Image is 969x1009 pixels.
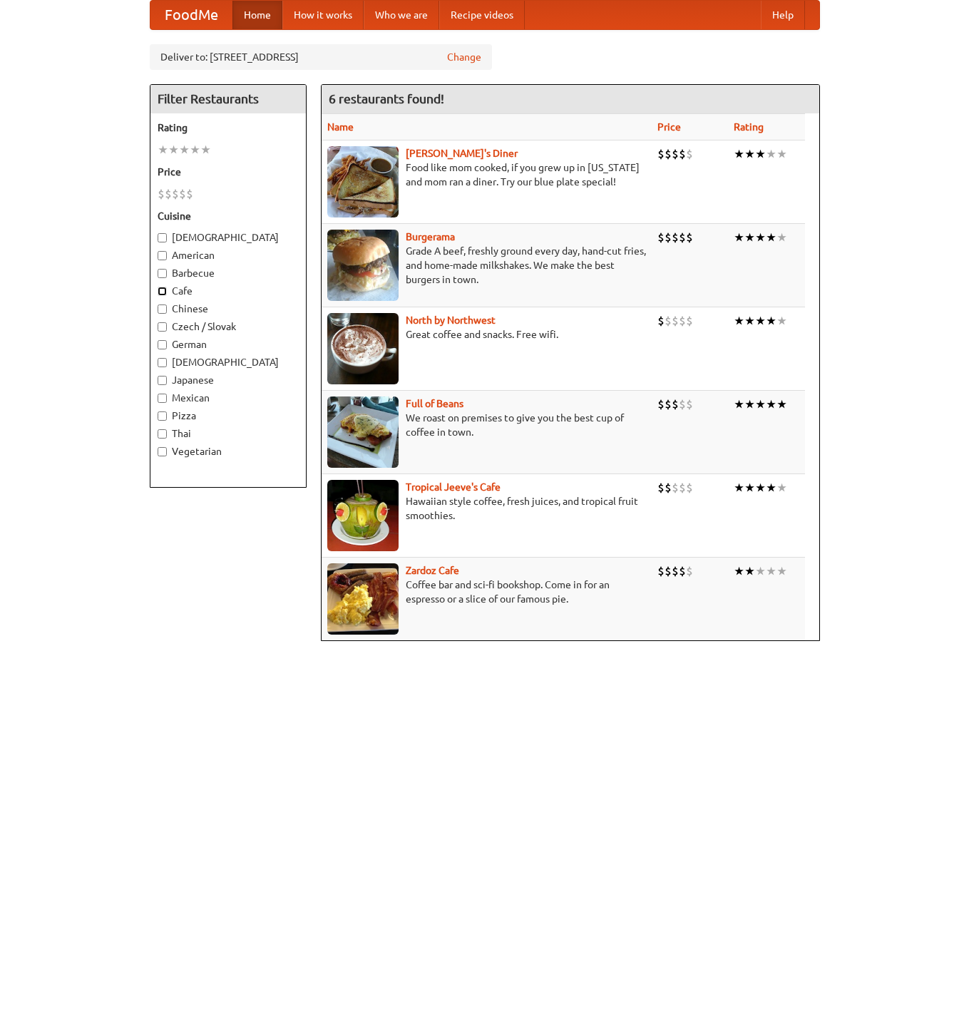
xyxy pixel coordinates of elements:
[679,230,686,245] li: $
[158,376,167,385] input: Japanese
[776,146,787,162] li: ★
[734,396,744,412] li: ★
[158,266,299,280] label: Barbecue
[158,426,299,441] label: Thai
[327,563,399,635] img: zardoz.jpg
[282,1,364,29] a: How it works
[158,358,167,367] input: [DEMOGRAPHIC_DATA]
[657,230,665,245] li: $
[679,396,686,412] li: $
[755,563,766,579] li: ★
[766,396,776,412] li: ★
[665,146,672,162] li: $
[327,396,399,468] img: beans.jpg
[679,563,686,579] li: $
[665,480,672,496] li: $
[158,284,299,298] label: Cafe
[447,50,481,64] a: Change
[657,396,665,412] li: $
[406,565,459,576] a: Zardoz Cafe
[190,142,200,158] li: ★
[158,165,299,179] h5: Price
[439,1,525,29] a: Recipe videos
[672,480,679,496] li: $
[406,481,501,493] a: Tropical Jeeve's Cafe
[406,148,518,159] a: [PERSON_NAME]'s Diner
[172,186,179,202] li: $
[327,327,646,342] p: Great coffee and snacks. Free wifi.
[327,146,399,217] img: sallys.jpg
[179,142,190,158] li: ★
[672,146,679,162] li: $
[744,230,755,245] li: ★
[766,313,776,329] li: ★
[158,121,299,135] h5: Rating
[158,319,299,334] label: Czech / Slovak
[744,396,755,412] li: ★
[686,480,693,496] li: $
[672,313,679,329] li: $
[776,313,787,329] li: ★
[158,233,167,242] input: [DEMOGRAPHIC_DATA]
[158,340,167,349] input: German
[158,429,167,439] input: Thai
[158,373,299,387] label: Japanese
[686,563,693,579] li: $
[406,398,463,409] a: Full of Beans
[158,304,167,314] input: Chinese
[665,230,672,245] li: $
[657,480,665,496] li: $
[150,1,232,29] a: FoodMe
[168,142,179,158] li: ★
[686,146,693,162] li: $
[232,1,282,29] a: Home
[755,396,766,412] li: ★
[406,314,496,326] a: North by Northwest
[158,248,299,262] label: American
[327,230,399,301] img: burgerama.jpg
[329,92,444,106] ng-pluralize: 6 restaurants found!
[158,409,299,423] label: Pizza
[200,142,211,158] li: ★
[776,230,787,245] li: ★
[665,396,672,412] li: $
[766,563,776,579] li: ★
[665,313,672,329] li: $
[150,85,306,113] h4: Filter Restaurants
[327,121,354,133] a: Name
[679,313,686,329] li: $
[672,230,679,245] li: $
[158,269,167,278] input: Barbecue
[158,337,299,352] label: German
[406,231,455,242] b: Burgerama
[150,44,492,70] div: Deliver to: [STREET_ADDRESS]
[755,480,766,496] li: ★
[327,411,646,439] p: We roast on premises to give you the best cup of coffee in town.
[686,313,693,329] li: $
[657,313,665,329] li: $
[734,480,744,496] li: ★
[672,563,679,579] li: $
[776,563,787,579] li: ★
[734,313,744,329] li: ★
[657,563,665,579] li: $
[158,322,167,332] input: Czech / Slovak
[327,160,646,189] p: Food like mom cooked, if you grew up in [US_STATE] and mom ran a diner. Try our blue plate special!
[158,142,168,158] li: ★
[766,480,776,496] li: ★
[734,146,744,162] li: ★
[776,396,787,412] li: ★
[158,447,167,456] input: Vegetarian
[364,1,439,29] a: Who we are
[744,563,755,579] li: ★
[158,394,167,403] input: Mexican
[327,578,646,606] p: Coffee bar and sci-fi bookshop. Come in for an espresso or a slice of our famous pie.
[734,230,744,245] li: ★
[679,146,686,162] li: $
[755,146,766,162] li: ★
[327,494,646,523] p: Hawaiian style coffee, fresh juices, and tropical fruit smoothies.
[657,146,665,162] li: $
[744,146,755,162] li: ★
